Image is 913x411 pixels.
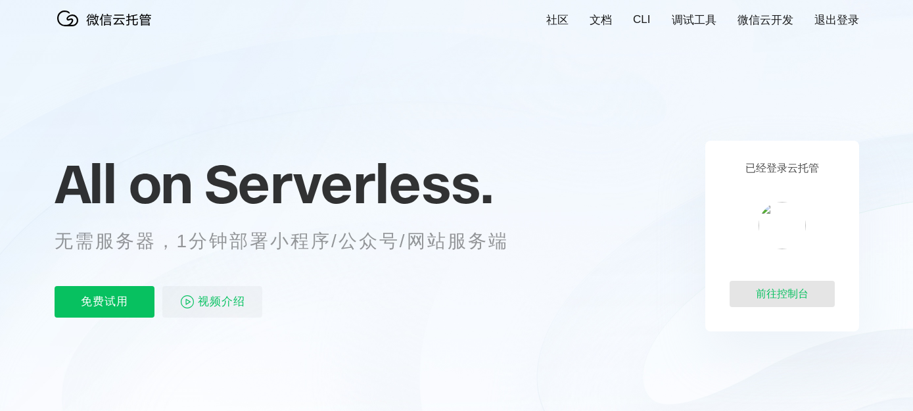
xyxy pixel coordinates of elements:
span: All on [55,151,192,216]
a: 社区 [546,12,569,28]
span: 视频介绍 [198,286,245,318]
p: 无需服务器，1分钟部署小程序/公众号/网站服务端 [55,228,533,254]
p: 免费试用 [55,286,154,318]
a: 调试工具 [672,12,716,28]
a: 退出登录 [814,12,859,28]
a: 文档 [590,12,612,28]
a: 微信云开发 [737,12,793,28]
span: Serverless. [204,151,493,216]
a: 微信云托管 [55,22,160,34]
a: CLI [633,13,650,26]
img: 微信云托管 [55,5,160,32]
img: video_play.svg [179,294,195,310]
div: 前往控制台 [730,281,835,307]
p: 已经登录云托管 [745,162,819,176]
